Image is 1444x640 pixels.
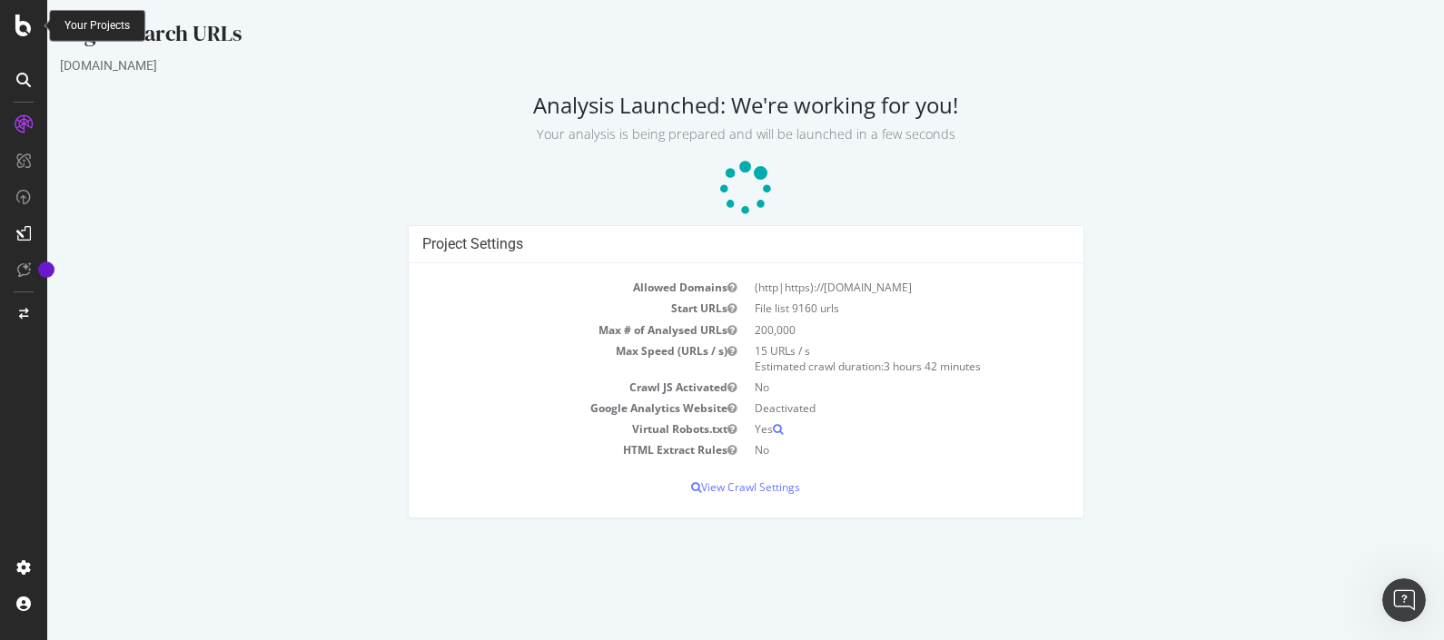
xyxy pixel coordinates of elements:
[38,261,54,278] div: Tooltip anchor
[13,56,1384,74] div: [DOMAIN_NAME]
[375,320,699,340] td: Max # of Analysed URLs
[375,277,699,298] td: Allowed Domains
[375,418,699,439] td: Virtual Robots.txt
[698,277,1023,298] td: (http|https)://[DOMAIN_NAME]
[698,320,1023,340] td: 200,000
[698,377,1023,398] td: No
[698,340,1023,377] td: 15 URLs / s Estimated crawl duration:
[375,377,699,398] td: Crawl JS Activated
[698,418,1023,439] td: Yes
[698,398,1023,418] td: Deactivated
[1382,578,1426,622] iframe: Intercom live chat
[64,18,130,34] div: Your Projects
[375,340,699,377] td: Max Speed (URLs / s)
[698,439,1023,460] td: No
[375,439,699,460] td: HTML Extract Rules
[375,235,1023,253] h4: Project Settings
[375,479,1023,495] p: View Crawl Settings
[490,125,908,143] small: Your analysis is being prepared and will be launched in a few seconds
[375,398,699,418] td: Google Analytics Website
[375,298,699,319] td: Start URLs
[836,359,934,374] span: 3 hours 42 minutes
[13,93,1384,143] h2: Analysis Launched: We're working for you!
[13,18,1384,56] div: Argos Search URLs
[698,298,1023,319] td: File list 9160 urls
